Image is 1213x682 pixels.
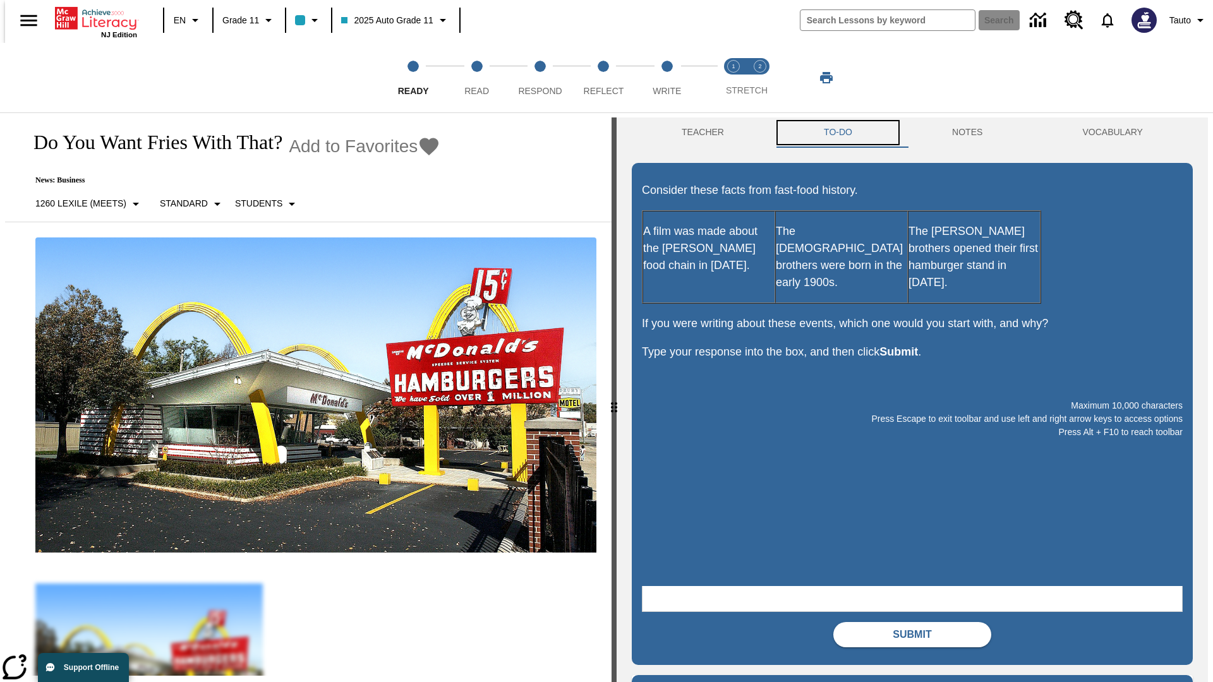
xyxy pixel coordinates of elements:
[584,86,624,96] span: Reflect
[632,117,1193,148] div: Instructional Panel Tabs
[833,622,991,647] button: Submit
[30,193,148,215] button: Select Lexile, 1260 Lexile (Meets)
[217,9,281,32] button: Grade: Grade 11, Select a grade
[1057,3,1091,37] a: Resource Center, Will open in new tab
[1132,8,1157,33] img: Avatar
[398,86,429,96] span: Ready
[776,223,907,291] p: The [DEMOGRAPHIC_DATA] brothers were born in the early 1900s.
[732,63,735,69] text: 1
[642,315,1183,332] p: If you were writing about these events, which one would you start with, and why?
[235,197,282,210] p: Students
[642,344,1183,361] p: Type your response into the box, and then click .
[464,86,489,96] span: Read
[35,237,596,553] img: One of the first McDonald's stores, with the iconic red sign and golden arches.
[806,66,847,89] button: Print
[758,63,761,69] text: 2
[174,14,186,27] span: EN
[726,85,768,95] span: STRETCH
[5,10,184,21] body: Maximum 10,000 characters Press Escape to exit toolbar and use left and right arrow keys to acces...
[1164,9,1213,32] button: Profile/Settings
[160,197,208,210] p: Standard
[20,176,440,185] p: News: Business
[222,14,259,27] span: Grade 11
[35,197,126,210] p: 1260 Lexile (Meets)
[290,9,327,32] button: Class color is light blue. Change class color
[642,426,1183,439] p: Press Alt + F10 to reach toolbar
[336,9,455,32] button: Class: 2025 Auto Grade 11, Select your class
[1032,117,1193,148] button: VOCABULARY
[879,345,918,358] strong: Submit
[1022,3,1057,38] a: Data Center
[632,117,774,148] button: Teacher
[440,43,513,112] button: Read step 2 of 5
[643,223,775,274] p: A film was made about the [PERSON_NAME] food chain in [DATE].
[341,14,433,27] span: 2025 Auto Grade 11
[377,43,450,112] button: Ready step 1 of 5
[10,2,47,39] button: Open side menu
[774,117,902,148] button: TO-DO
[1124,4,1164,37] button: Select a new avatar
[908,223,1040,291] p: The [PERSON_NAME] brothers opened their first hamburger stand in [DATE].
[504,43,577,112] button: Respond step 3 of 5
[101,31,137,39] span: NJ Edition
[155,193,230,215] button: Scaffolds, Standard
[631,43,704,112] button: Write step 5 of 5
[612,117,617,682] div: Press Enter or Spacebar and then press right and left arrow keys to move the slider
[567,43,640,112] button: Reflect step 4 of 5
[64,663,119,672] span: Support Offline
[289,135,440,157] button: Add to Favorites - Do You Want Fries With That?
[902,117,1032,148] button: NOTES
[642,399,1183,412] p: Maximum 10,000 characters
[289,136,418,157] span: Add to Favorites
[715,43,752,112] button: Stretch Read step 1 of 2
[168,9,208,32] button: Language: EN, Select a language
[642,182,1183,199] p: Consider these facts from fast-food history.
[230,193,305,215] button: Select Student
[653,86,681,96] span: Write
[518,86,562,96] span: Respond
[742,43,778,112] button: Stretch Respond step 2 of 2
[642,412,1183,426] p: Press Escape to exit toolbar and use left and right arrow keys to access options
[800,10,975,30] input: search field
[617,117,1208,682] div: activity
[20,131,282,154] h1: Do You Want Fries With That?
[55,4,137,39] div: Home
[1169,14,1191,27] span: Tauto
[38,653,129,682] button: Support Offline
[1091,4,1124,37] a: Notifications
[5,117,612,676] div: reading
